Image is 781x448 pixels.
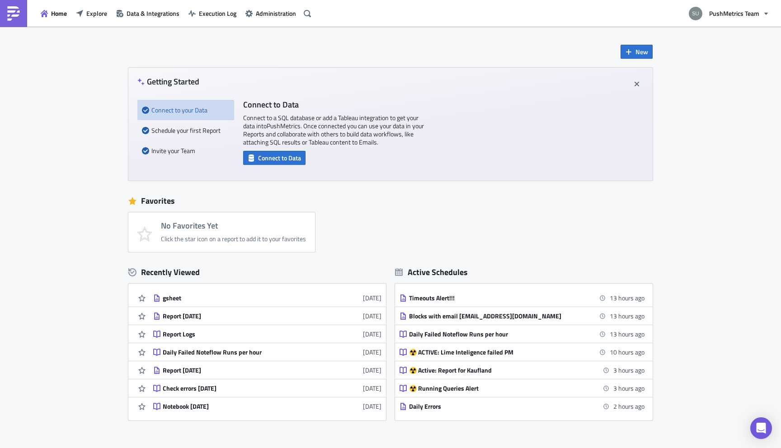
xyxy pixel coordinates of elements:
a: Check errors [DATE][DATE] [153,379,381,397]
div: Timeouts Alert!!! [409,294,567,302]
a: Report [DATE][DATE] [153,307,381,325]
time: 2025-07-23T19:49:44Z [363,347,381,357]
h4: Getting Started [137,77,199,86]
div: Recently Viewed [128,266,386,279]
time: 2025-08-25 07:00 [613,383,645,393]
button: Execution Log [184,6,241,20]
span: Execution Log [199,9,236,18]
button: Connect to Data [243,151,306,165]
a: Timeouts Alert!!!13 hours ago [400,289,645,307]
a: gsheet[DATE] [153,289,381,307]
img: Avatar [688,6,703,21]
time: 2025-08-24 21:00 [610,329,645,339]
span: Connect to Data [258,153,301,163]
div: Daily Failed Noteflow Runs per hour [163,348,321,356]
span: Home [51,9,67,18]
img: PushMetrics [6,6,21,21]
button: Data & Integrations [112,6,184,20]
div: Schedule your first Report [142,120,230,140]
span: New [635,47,648,56]
a: Daily Failed Noteflow Runs per hour[DATE] [153,343,381,361]
div: Report Logs [163,330,321,338]
a: Blocks with email [EMAIL_ADDRESS][DOMAIN_NAME]13 hours ago [400,307,645,325]
a: Daily Errors2 hours ago [400,397,645,415]
time: 2025-08-25 07:00 [613,365,645,375]
span: PushMetrics Team [709,9,759,18]
div: Connect to your Data [142,100,230,120]
a: Notebook [DATE][DATE] [153,397,381,415]
div: gsheet [163,294,321,302]
div: Check errors [DATE] [163,384,321,392]
h4: Connect to Data [243,100,424,109]
div: ☢️ Active: Report for Kaufland [409,366,567,374]
div: Notebook [DATE] [163,402,321,411]
time: 2025-07-09T15:20:55Z [363,401,381,411]
a: Report [DATE][DATE] [153,361,381,379]
a: Daily Failed Noteflow Runs per hour13 hours ago [400,325,645,343]
span: Data & Integrations [127,9,179,18]
div: Report [DATE] [163,366,321,374]
time: 2025-08-03T20:52:18Z [363,293,381,303]
a: ☢️ ACTIVE: Lime Inteligence failed PM10 hours ago [400,343,645,361]
div: Click the star icon on a report to add it to your favorites [161,235,306,243]
a: Connect to Data [243,152,306,162]
h4: No Favorites Yet [161,221,306,230]
div: ☢️ Running Queries Alert [409,384,567,392]
div: Report [DATE] [163,312,321,320]
time: 2025-08-01T22:55:32Z [363,311,381,321]
div: Open Intercom Messenger [750,417,772,439]
time: 2025-07-23T19:43:49Z [363,383,381,393]
div: ☢️ ACTIVE: Lime Inteligence failed PM [409,348,567,356]
a: ☢️ Active: Report for Kaufland3 hours ago [400,361,645,379]
div: Daily Failed Noteflow Runs per hour [409,330,567,338]
button: Explore [71,6,112,20]
div: Blocks with email [EMAIL_ADDRESS][DOMAIN_NAME] [409,312,567,320]
div: Daily Errors [409,402,567,411]
time: 2025-07-23T19:50:03Z [363,329,381,339]
p: Connect to a SQL database or add a Tableau integration to get your data into PushMetrics . Once c... [243,114,424,146]
time: 2025-08-25 08:00 [613,401,645,411]
time: 2025-07-23T19:44:25Z [363,365,381,375]
div: Active Schedules [395,267,468,277]
button: Home [36,6,71,20]
time: 2025-08-25 00:00 [610,347,645,357]
time: 2025-08-24 21:00 [610,311,645,321]
time: 2025-08-24 21:00 [610,293,645,303]
button: Administration [241,6,301,20]
div: Favorites [128,194,653,208]
button: PushMetrics Team [683,4,774,23]
a: Report Logs[DATE] [153,325,381,343]
span: Administration [256,9,296,18]
button: New [621,45,653,59]
span: Explore [86,9,107,18]
a: ☢️ Running Queries Alert3 hours ago [400,379,645,397]
div: Invite your Team [142,140,230,161]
